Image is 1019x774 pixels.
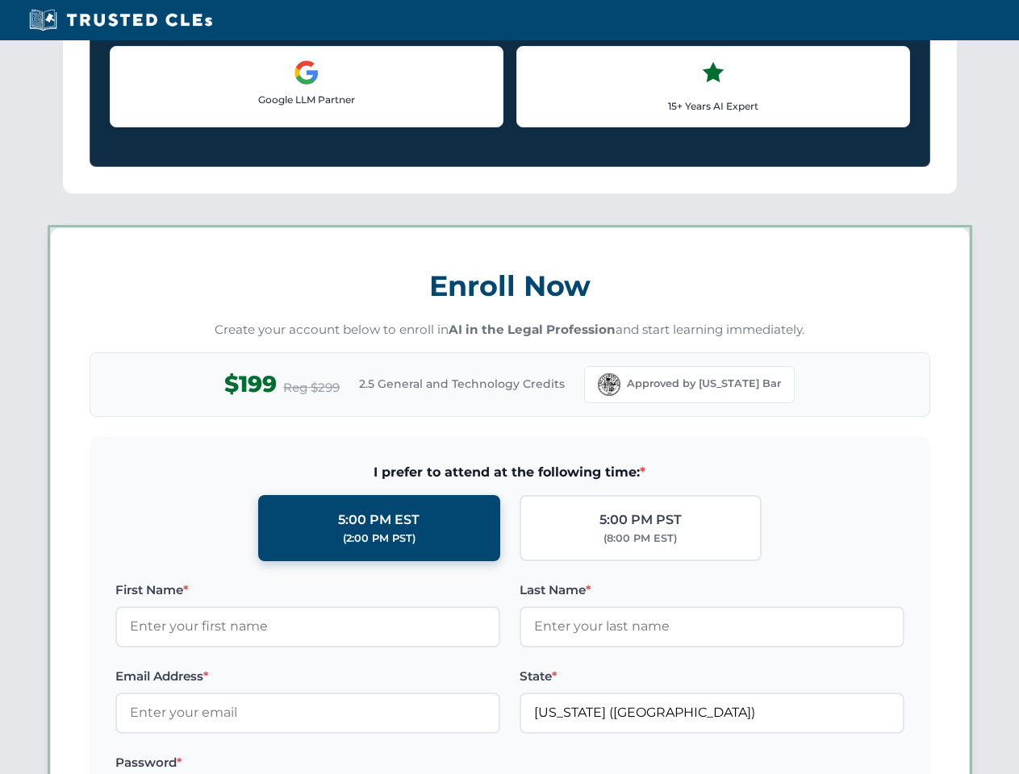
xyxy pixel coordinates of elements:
div: 5:00 PM PST [599,510,682,531]
span: $199 [224,366,277,402]
input: Enter your email [115,693,500,733]
div: (8:00 PM EST) [603,531,677,547]
input: Enter your first name [115,606,500,647]
h3: Enroll Now [90,260,930,311]
span: 2.5 General and Technology Credits [359,375,565,393]
label: Email Address [115,667,500,686]
span: I prefer to attend at the following time: [115,462,904,483]
div: (2:00 PM PST) [343,531,416,547]
div: 5:00 PM EST [338,510,420,531]
img: Google [294,60,319,85]
input: Florida (FL) [520,693,904,733]
label: Password [115,753,500,772]
label: State [520,667,904,686]
input: Enter your last name [520,606,904,647]
img: Florida Bar [598,373,620,396]
p: Create your account below to enroll in and start learning immediately. [90,321,930,339]
p: 15+ Years AI Expert [530,98,896,114]
span: Approved by [US_STATE] Bar [627,376,781,392]
span: Reg $299 [283,378,340,397]
label: Last Name [520,580,904,600]
strong: AI in the Legal Profession [449,322,616,337]
label: First Name [115,580,500,600]
p: Google LLM Partner [123,92,490,107]
img: Trusted CLEs [24,8,217,32]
